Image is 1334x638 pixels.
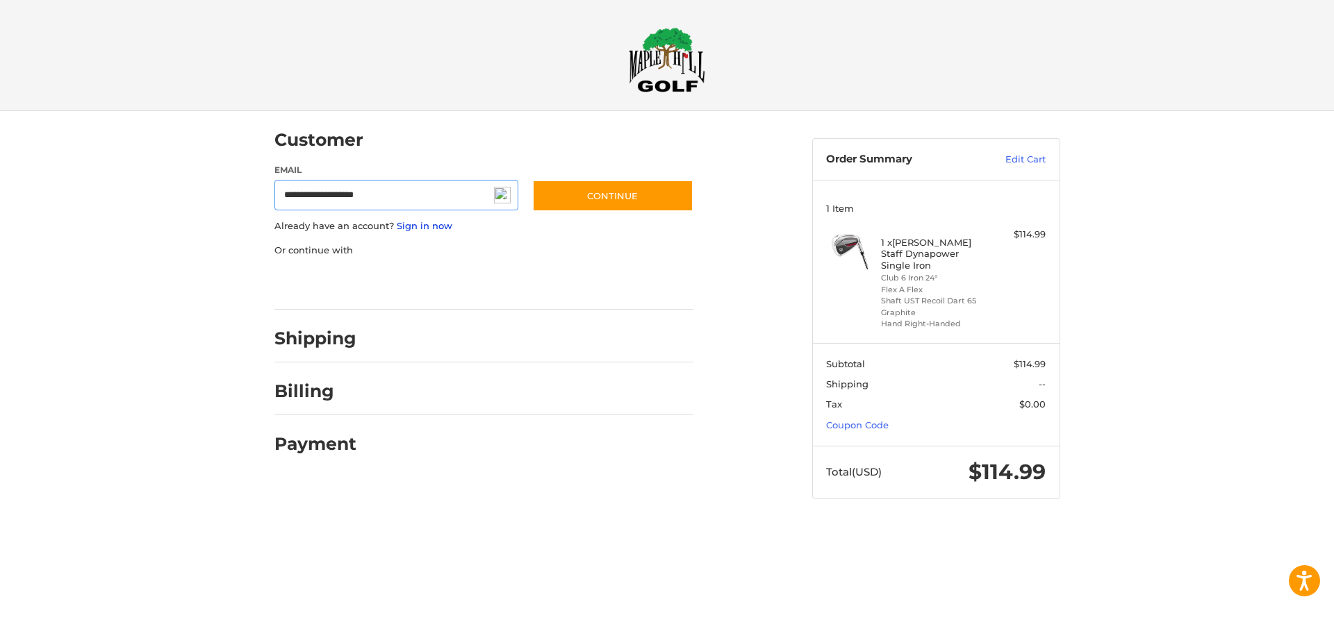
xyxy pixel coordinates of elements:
[826,398,842,410] span: Tax
[826,203,1046,214] h3: 1 Item
[532,180,693,212] button: Continue
[1019,398,1046,410] span: $0.00
[388,271,492,296] iframe: PayPal-paylater
[397,220,452,231] a: Sign in now
[274,328,356,349] h2: Shipping
[274,219,693,233] p: Already have an account?
[826,378,868,389] span: Shipping
[881,237,987,271] h4: 1 x [PERSON_NAME] Staff Dynapower Single Iron
[505,271,609,296] iframe: PayPal-venmo
[881,318,987,330] li: Hand Right-Handed
[826,419,889,430] a: Coupon Code
[270,271,374,296] iframe: PayPal-paypal
[881,272,987,284] li: Club 6 Iron 24°
[826,465,882,478] span: Total (USD)
[969,459,1046,485] span: $114.99
[881,284,987,296] li: Flex A Flex
[975,153,1046,167] a: Edit Cart
[991,228,1046,242] div: $114.99
[274,244,693,258] p: Or continue with
[629,27,705,92] img: Maple Hill Golf
[274,380,356,402] h2: Billing
[494,187,511,203] img: npw-badge-icon-locked.svg
[274,164,519,176] label: Email
[826,358,865,369] span: Subtotal
[881,295,987,318] li: Shaft UST Recoil Dart 65 Graphite
[826,153,975,167] h3: Order Summary
[274,433,356,455] h2: Payment
[1014,358,1046,369] span: $114.99
[274,129,363,151] h2: Customer
[1039,378,1046,389] span: --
